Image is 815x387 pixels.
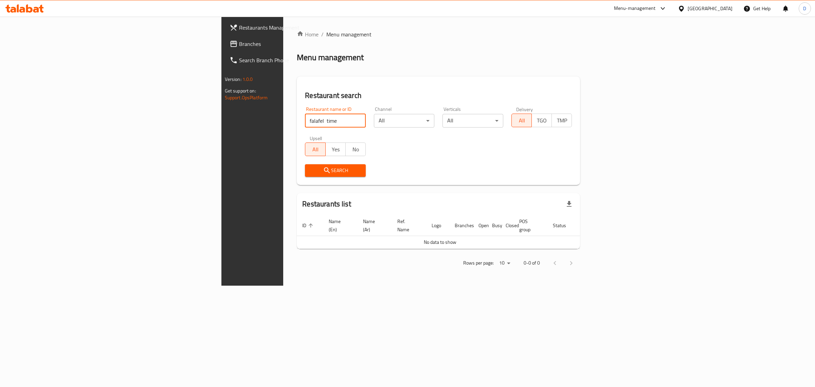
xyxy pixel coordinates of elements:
th: Closed [500,215,514,236]
div: All [374,114,435,128]
span: Ref. Name [397,217,418,234]
a: Branches [224,36,358,52]
span: D [803,5,806,12]
a: Support.OpsPlatform [225,93,268,102]
span: Name (En) [329,217,349,234]
th: Open [473,215,487,236]
p: 0-0 of 0 [524,259,540,267]
h2: Restaurant search [305,90,572,101]
span: Branches [239,40,352,48]
span: Get support on: [225,86,256,95]
span: Search Branch Phone [239,56,352,64]
th: Branches [449,215,473,236]
span: Version: [225,75,241,84]
button: Yes [325,142,346,156]
input: Search for restaurant name or ID.. [305,114,366,128]
p: Rows per page: [463,259,494,267]
span: TGO [535,116,549,125]
button: Search [305,164,366,177]
button: TGO [531,114,552,127]
button: No [345,142,366,156]
span: POS group [519,217,539,234]
button: TMP [551,114,572,127]
span: Status [553,221,575,230]
span: All [308,145,323,154]
span: No [348,145,363,154]
th: Busy [487,215,500,236]
table: enhanced table [297,215,606,249]
span: Restaurants Management [239,23,352,32]
th: Logo [426,215,449,236]
a: Restaurants Management [224,19,358,36]
div: Rows per page: [496,258,513,268]
button: All [305,142,325,156]
label: Upsell [310,136,322,140]
span: All [514,116,529,125]
nav: breadcrumb [297,30,580,38]
span: 1.0.0 [242,75,253,84]
button: All [511,114,532,127]
span: ID [302,221,315,230]
div: All [442,114,503,128]
div: [GEOGRAPHIC_DATA] [688,5,732,12]
span: Name (Ar) [363,217,384,234]
a: Search Branch Phone [224,52,358,68]
span: TMP [555,116,569,125]
div: Menu-management [614,4,656,13]
span: No data to show [424,238,456,247]
span: Yes [328,145,343,154]
label: Delivery [516,107,533,112]
div: Export file [561,196,577,212]
h2: Restaurants list [302,199,351,209]
span: Search [310,166,360,175]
